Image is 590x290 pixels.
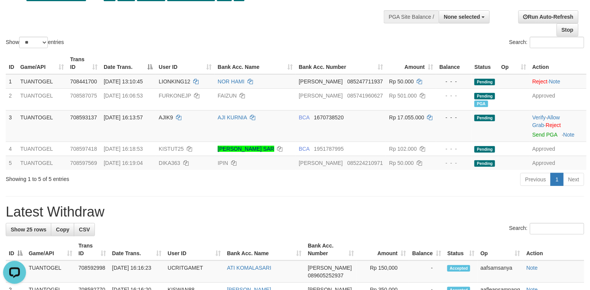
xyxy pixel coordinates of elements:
span: Rp 50.000 [389,78,414,85]
button: None selected [439,10,490,23]
div: - - - [439,114,468,121]
td: · [530,74,587,89]
span: Copy 1670738520 to clipboard [314,114,344,121]
span: Marked by aafzefaya [474,101,488,107]
span: Pending [474,146,495,153]
span: Copy 089605252937 to clipboard [308,272,344,279]
td: Approved [530,142,587,156]
th: Status: activate to sort column ascending [444,239,478,261]
td: TUANTOGEL [26,261,75,283]
th: Action [523,239,584,261]
th: Op: activate to sort column ascending [478,239,523,261]
td: UCRITGAMET [165,261,224,283]
span: DIKA363 [159,160,180,166]
div: - - - [439,145,468,153]
span: KISTUT25 [159,146,184,152]
th: Bank Acc. Name: activate to sort column ascending [215,52,296,74]
a: 1 [551,173,564,186]
th: Action [530,52,587,74]
td: 2 [6,88,17,110]
td: Approved [530,88,587,110]
span: [DATE] 16:13:57 [104,114,143,121]
th: User ID: activate to sort column ascending [156,52,215,74]
a: AJI KURNIA [218,114,247,121]
h1: Latest Withdraw [6,204,584,220]
th: Game/API: activate to sort column ascending [26,239,75,261]
th: Balance [436,52,471,74]
td: · · [530,110,587,142]
td: 3 [6,110,17,142]
th: Trans ID: activate to sort column ascending [75,239,109,261]
span: [DATE] 16:18:53 [104,146,143,152]
span: Rp 501.000 [389,93,417,99]
span: Pending [474,115,495,121]
div: - - - [439,159,468,167]
span: Copy 1951787995 to clipboard [314,146,344,152]
td: TUANTOGEL [17,74,67,89]
label: Search: [509,223,584,235]
td: 1 [6,74,17,89]
td: TUANTOGEL [17,142,67,156]
span: [DATE] 16:06:53 [104,93,143,99]
div: - - - [439,92,468,99]
span: [PERSON_NAME] [299,78,343,85]
a: Note [563,132,575,138]
label: Show entries [6,37,64,48]
th: Status [471,52,498,74]
th: Date Trans.: activate to sort column descending [101,52,156,74]
a: Allow Grab [533,114,560,128]
span: [PERSON_NAME] [299,93,343,99]
a: FAIZUN [218,93,237,99]
span: Rp 102.000 [389,146,417,152]
select: Showentries [19,37,48,48]
a: Stop [557,23,579,36]
span: 708597569 [70,160,97,166]
th: ID: activate to sort column descending [6,239,26,261]
span: [PERSON_NAME] [308,265,352,271]
span: CSV [79,226,90,233]
th: Bank Acc. Number: activate to sort column ascending [296,52,386,74]
th: Trans ID: activate to sort column ascending [67,52,101,74]
td: - [409,261,444,283]
a: Verify [533,114,546,121]
input: Search: [530,223,584,235]
th: Amount: activate to sort column ascending [386,52,436,74]
td: 5 [6,156,17,170]
span: Copy [56,226,69,233]
a: Previous [520,173,551,186]
span: [DATE] 13:10:45 [104,78,143,85]
span: [PERSON_NAME] [299,160,343,166]
span: Pending [474,79,495,85]
a: NOR HAMI [218,78,244,85]
span: LIONKING12 [159,78,190,85]
span: · [533,114,560,128]
span: Show 25 rows [11,226,46,233]
input: Search: [530,37,584,48]
a: Run Auto-Refresh [518,10,579,23]
td: 708592998 [75,261,109,283]
a: CSV [74,223,95,236]
span: AJIK9 [159,114,173,121]
th: Bank Acc. Name: activate to sort column ascending [224,239,305,261]
span: Rp 50.000 [389,160,414,166]
label: Search: [509,37,584,48]
div: PGA Site Balance / [384,10,439,23]
span: Copy 085741960627 to clipboard [347,93,383,99]
span: Copy 085224210971 to clipboard [347,160,383,166]
th: User ID: activate to sort column ascending [165,239,224,261]
th: Amount: activate to sort column ascending [357,239,409,261]
a: [PERSON_NAME] SAR [218,146,274,152]
span: 708441700 [70,78,97,85]
td: TUANTOGEL [17,88,67,110]
span: Accepted [447,265,470,272]
span: Copy 085247711937 to clipboard [347,78,383,85]
span: BCA [299,114,310,121]
a: IPIN [218,160,228,166]
td: Rp 150,000 [357,261,409,283]
span: None selected [444,14,480,20]
span: FURKONEJP [159,93,191,99]
th: Balance: activate to sort column ascending [409,239,444,261]
a: Note [526,265,538,271]
span: 708593137 [70,114,97,121]
a: Next [563,173,584,186]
